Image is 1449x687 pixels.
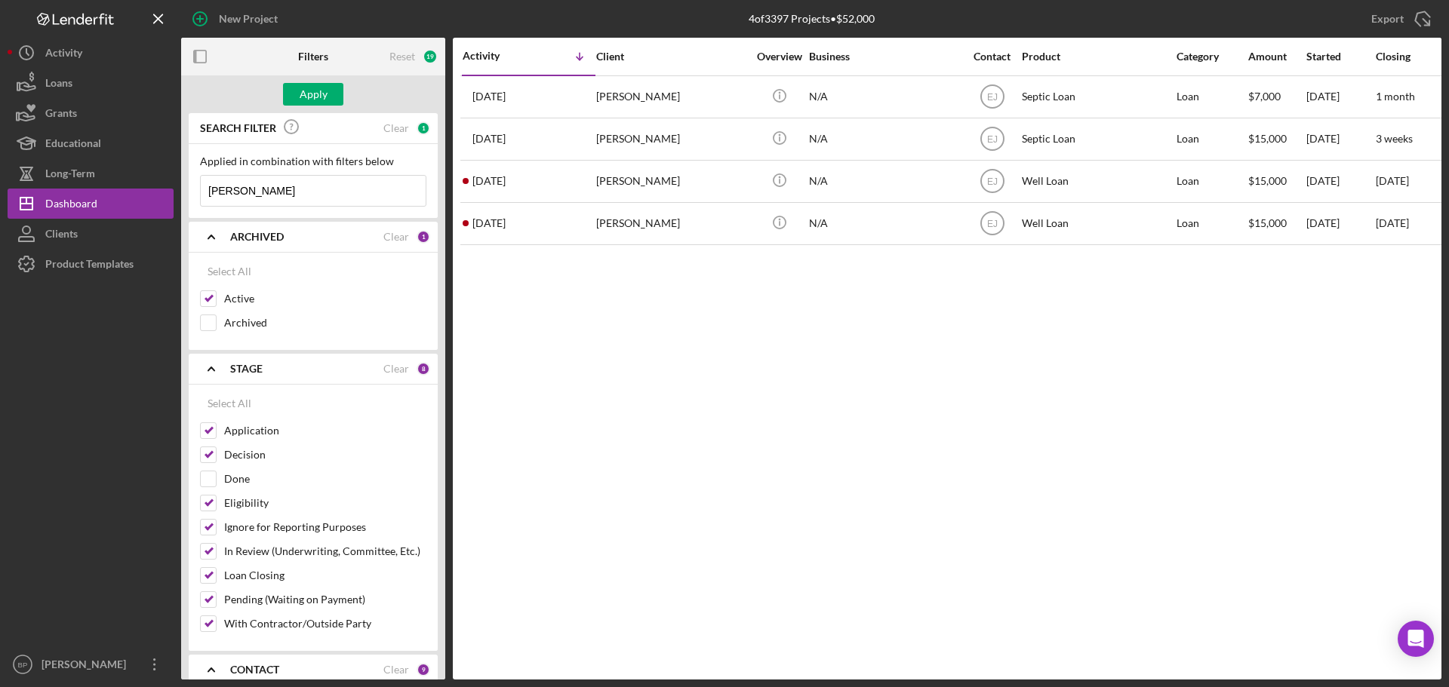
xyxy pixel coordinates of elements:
div: [PERSON_NAME] [596,204,747,244]
button: Select All [200,388,259,419]
div: 8 [417,362,430,376]
button: Long-Term [8,158,174,189]
button: Grants [8,98,174,128]
div: N/A [809,77,960,117]
div: Grants [45,98,77,132]
div: Well Loan [1022,204,1173,244]
time: 2025-07-29 11:46 [472,90,506,103]
div: Select All [208,388,251,419]
div: [PERSON_NAME] [38,649,136,683]
div: [DATE] [1306,161,1374,201]
div: 1 [417,230,430,244]
div: Reset [389,51,415,63]
div: Clear [383,122,409,134]
div: Long-Term [45,158,95,192]
time: 3 weeks [1376,132,1413,145]
div: Clear [383,363,409,375]
label: Loan Closing [224,568,426,583]
div: Select All [208,256,251,287]
button: Loans [8,68,174,98]
div: 1 [417,121,430,135]
label: Done [224,471,426,486]
div: $15,000 [1248,119,1305,159]
text: EJ [986,134,997,145]
label: With Contractor/Outside Party [224,616,426,631]
button: Dashboard [8,189,174,219]
label: Decision [224,447,426,462]
label: Application [224,423,426,438]
div: Amount [1248,51,1305,63]
div: [DATE] [1306,204,1374,244]
div: Loans [45,68,72,102]
button: Export [1356,4,1441,34]
div: 4 of 3397 Projects • $52,000 [749,13,875,25]
div: Loan [1177,204,1247,244]
div: N/A [809,204,960,244]
text: EJ [986,219,997,229]
div: Septic Loan [1022,119,1173,159]
button: Activity [8,38,174,68]
div: Client [596,51,747,63]
div: Well Loan [1022,161,1173,201]
text: EJ [986,92,997,103]
div: Export [1371,4,1404,34]
time: 2025-06-18 18:47 [472,175,506,187]
div: [PERSON_NAME] [596,119,747,159]
button: Educational [8,128,174,158]
b: SEARCH FILTER [200,122,276,134]
div: Applied in combination with filters below [200,155,426,167]
div: Product Templates [45,249,134,283]
div: New Project [219,4,278,34]
b: STAGE [230,363,263,375]
label: In Review (Underwriting, Committee, Etc.) [224,544,426,559]
label: Pending (Waiting on Payment) [224,592,426,607]
div: Activity [463,50,529,62]
div: Loan [1177,119,1247,159]
div: Dashboard [45,189,97,222]
div: $7,000 [1248,77,1305,117]
div: [DATE] [1306,119,1374,159]
time: [DATE] [1376,174,1409,187]
div: 9 [417,663,430,676]
time: [DATE] [1376,216,1409,229]
div: 19 [423,49,438,64]
text: EJ [986,176,997,187]
label: Active [224,291,426,306]
div: [DATE] [1306,77,1374,117]
div: Clear [383,231,409,243]
div: Loan [1177,77,1247,117]
div: Loan [1177,161,1247,201]
b: ARCHIVED [230,231,284,243]
div: N/A [809,119,960,159]
div: [PERSON_NAME] [596,161,747,201]
button: Clients [8,219,174,249]
div: Contact [964,51,1020,63]
div: Overview [751,51,808,63]
div: N/A [809,161,960,201]
div: Business [809,51,960,63]
button: Select All [200,256,259,287]
div: Product [1022,51,1173,63]
label: Eligibility [224,495,426,511]
label: Archived [224,315,426,330]
div: Activity [45,38,82,72]
div: Started [1306,51,1374,63]
a: Product Templates [8,249,174,279]
div: Clear [383,664,409,676]
text: BP [18,661,28,669]
div: Open Intercom Messenger [1398,621,1434,657]
time: 1 month [1376,90,1415,103]
div: Apply [300,83,328,106]
div: [PERSON_NAME] [596,77,747,117]
b: CONTACT [230,664,279,676]
time: 2025-06-18 01:35 [472,217,506,229]
div: Clients [45,219,78,253]
div: Educational [45,128,101,162]
button: Apply [283,83,343,106]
